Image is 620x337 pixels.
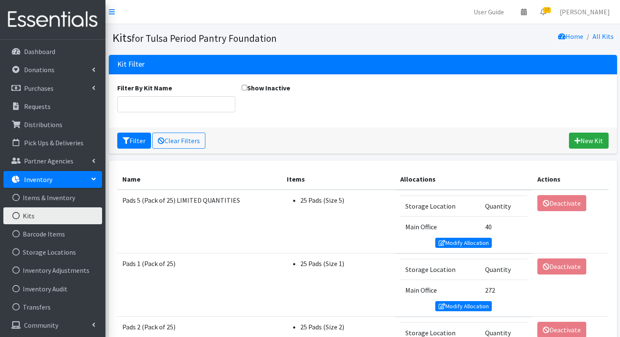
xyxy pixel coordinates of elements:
p: Distributions [24,120,62,129]
p: Partner Agencies [24,157,73,165]
a: Pick Ups & Deliveries [3,134,102,151]
th: Name [117,169,282,190]
a: Partner Agencies [3,152,102,169]
a: Modify Allocation [435,301,492,311]
a: Donations [3,61,102,78]
li: 25 Pads (Size 5) [300,195,390,205]
p: Requests [24,102,51,111]
p: Donations [24,65,54,74]
td: Pads 5 (Pack of 25) LIMITED QUANTITIES [117,190,282,253]
a: Community [3,317,102,334]
th: Actions [532,169,609,190]
a: All Kits [593,32,614,41]
a: 17 [534,3,553,20]
a: New Kit [569,133,609,149]
li: 25 Pads (Size 1) [300,258,390,269]
td: Storage Location [400,196,480,216]
h3: Kit Filter [117,60,145,69]
td: Pads 1 (Pack of 25) [117,253,282,317]
td: Main Office [400,280,480,300]
p: Pick Ups & Deliveries [24,139,84,147]
td: Quantity [480,196,527,216]
td: 40 [480,216,527,237]
td: 272 [480,280,527,300]
li: 25 Pads (Size 2) [300,322,390,332]
input: Show Inactive [242,85,247,90]
span: 17 [543,7,551,13]
p: Dashboard [24,47,55,56]
th: Allocations [395,169,532,190]
a: Inventory Audit [3,280,102,297]
a: Purchases [3,80,102,97]
td: Main Office [400,216,480,237]
p: Inventory [24,175,52,184]
a: Distributions [3,116,102,133]
img: HumanEssentials [3,5,102,34]
a: Items & Inventory [3,189,102,206]
a: Dashboard [3,43,102,60]
label: Filter By Kit Name [117,83,172,93]
a: [PERSON_NAME] [553,3,617,20]
a: Requests [3,98,102,115]
p: Community [24,321,58,329]
td: Storage Location [400,259,480,280]
a: Transfers [3,299,102,315]
a: Storage Locations [3,244,102,261]
button: Filter [117,133,151,149]
a: Inventory [3,171,102,188]
small: for Tulsa Period Pantry Foundation [132,32,277,44]
a: Kits [3,207,102,224]
a: Clear Filters [152,133,205,149]
h1: Kits [112,30,360,45]
a: Modify Allocation [435,238,492,248]
label: Show Inactive [242,83,290,93]
p: Purchases [24,84,54,92]
td: Quantity [480,259,527,280]
a: User Guide [467,3,511,20]
th: Items [282,169,395,190]
a: Home [558,32,583,41]
a: Barcode Items [3,226,102,242]
a: Inventory Adjustments [3,262,102,279]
